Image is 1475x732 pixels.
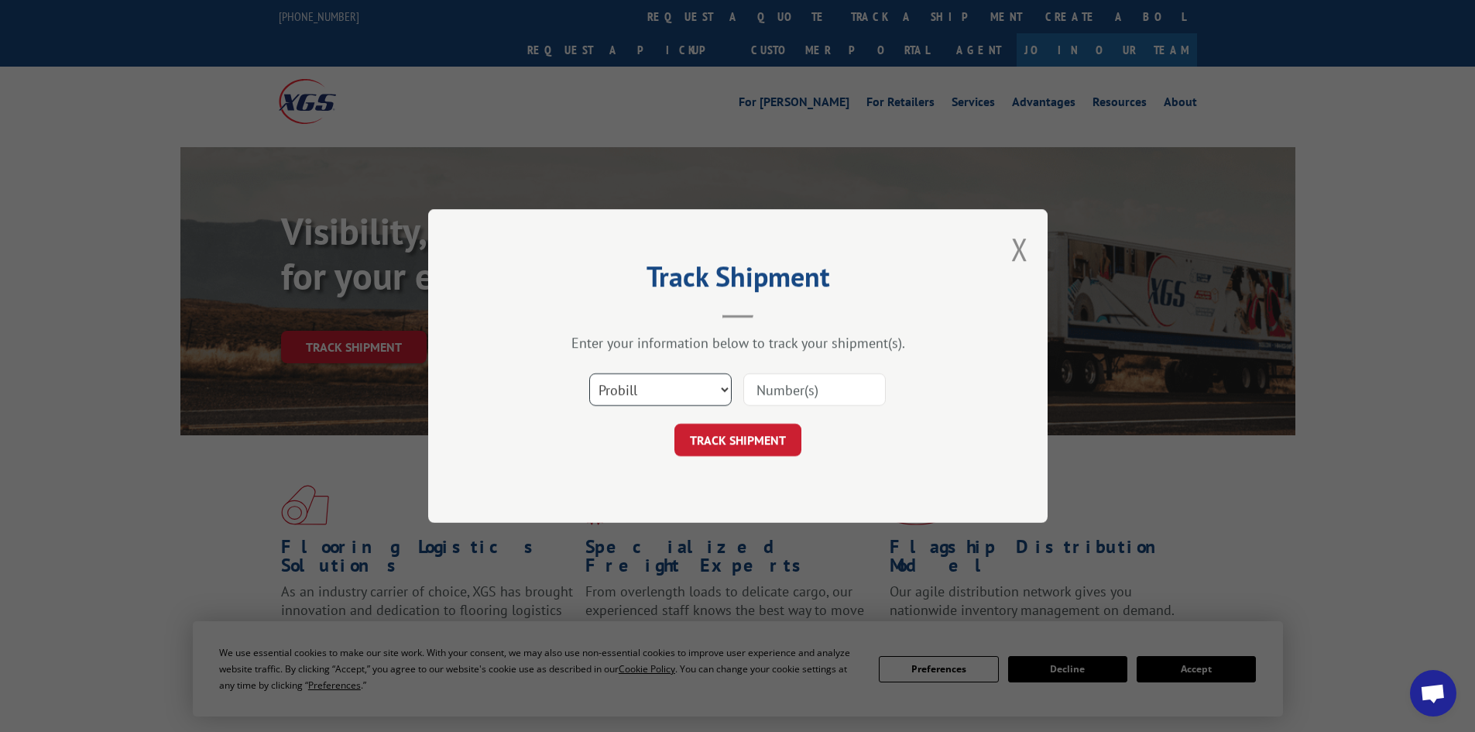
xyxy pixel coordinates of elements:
input: Number(s) [743,373,886,406]
button: TRACK SHIPMENT [674,424,801,456]
h2: Track Shipment [506,266,970,295]
div: Enter your information below to track your shipment(s). [506,334,970,352]
button: Close modal [1011,229,1028,270]
div: Open chat [1410,670,1456,717]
